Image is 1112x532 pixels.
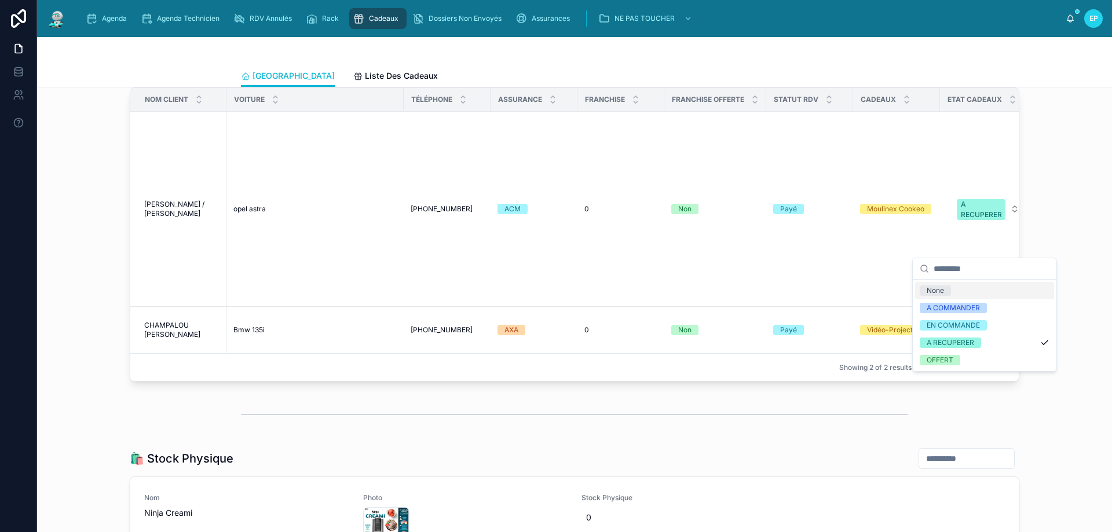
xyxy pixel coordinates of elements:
[780,325,797,335] div: Payé
[948,95,1002,104] span: Etat Cadeaux
[671,204,759,214] a: Non
[144,321,220,339] a: CHAMPALOU [PERSON_NAME]
[144,200,220,218] a: [PERSON_NAME] / [PERSON_NAME]
[253,70,335,82] span: [GEOGRAPHIC_DATA]
[411,204,473,214] span: [PHONE_NUMBER]
[512,8,578,29] a: Assurances
[961,199,1002,220] div: A RECUPERER
[144,493,349,502] span: Nom
[137,8,228,29] a: Agenda Technicien
[429,14,502,23] span: Dossiers Non Envoyés
[302,8,347,29] a: Rack
[369,14,398,23] span: Cadeaux
[913,280,1056,371] div: Suggestions
[927,285,944,296] div: None
[504,325,518,335] div: AXA
[584,204,589,214] span: 0
[586,512,782,523] span: 0
[678,325,692,335] div: Non
[241,65,335,87] a: [GEOGRAPHIC_DATA]
[234,95,265,104] span: Voiture
[498,204,570,214] a: ACM
[498,325,570,335] a: AXA
[411,325,473,335] span: [PHONE_NUMBER]
[411,325,484,335] a: [PHONE_NUMBER]
[581,493,787,502] span: Stock Physique
[363,493,568,502] span: Photo
[233,204,397,214] a: opel astra
[584,325,589,335] span: 0
[76,6,1066,31] div: scrollable content
[250,14,292,23] span: RDV Annulés
[948,193,1029,225] button: Select Button
[780,204,797,214] div: Payé
[860,325,933,335] a: Vidéo-Projecteur
[867,204,924,214] div: Moulinex Cookeo
[584,325,657,335] a: 0
[145,95,188,104] span: Nom Client
[157,14,220,23] span: Agenda Technicien
[498,95,542,104] span: Assurance
[927,303,980,313] div: A COMMANDER
[678,204,692,214] div: Non
[349,8,407,29] a: Cadeaux
[82,8,135,29] a: Agenda
[860,204,933,214] a: Moulinex Cookeo
[411,204,484,214] a: [PHONE_NUMBER]
[102,14,127,23] span: Agenda
[947,193,1029,225] a: Select Button
[409,8,510,29] a: Dossiers Non Envoyés
[322,14,339,23] span: Rack
[614,14,675,23] span: NE PAS TOUCHER
[532,14,570,23] span: Assurances
[504,204,521,214] div: ACM
[927,337,974,348] div: A RECUPERER
[861,95,896,104] span: Cadeaux
[144,507,349,519] span: Ninja Creami
[1089,14,1098,23] span: EP
[233,204,266,214] span: opel astra
[839,363,912,372] span: Showing 2 of 2 results
[233,325,397,335] a: Bmw 135i
[233,325,265,335] span: Bmw 135i
[585,95,625,104] span: Franchise
[672,95,744,104] span: Franchise Offerte
[595,8,698,29] a: NE PAS TOUCHER
[927,320,980,331] div: EN COMMANDE
[130,450,233,467] h1: 🛍️ Stock Physique
[584,204,657,214] a: 0
[46,9,67,28] img: App logo
[867,325,924,335] div: Vidéo-Projecteur
[353,65,438,89] a: Liste Des Cadeaux
[774,95,818,104] span: Statut RDV
[365,70,438,82] span: Liste Des Cadeaux
[927,355,953,365] div: OFFERT
[671,325,759,335] a: Non
[773,325,846,335] a: Payé
[411,95,452,104] span: Téléphone
[230,8,300,29] a: RDV Annulés
[773,204,846,214] a: Payé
